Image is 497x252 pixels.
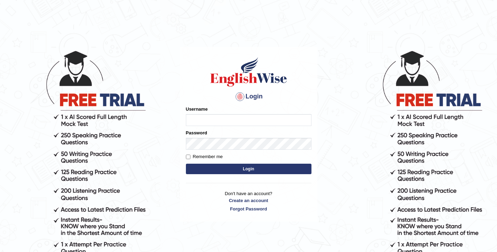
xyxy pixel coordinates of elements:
p: Don't have an account? [186,190,311,212]
h4: Login [186,91,311,102]
a: Create an account [186,197,311,204]
input: Remember me [186,155,190,159]
label: Remember me [186,153,223,160]
label: Username [186,106,208,112]
button: Login [186,164,311,174]
label: Password [186,129,207,136]
a: Forgot Password [186,206,311,212]
img: Logo of English Wise sign in for intelligent practice with AI [209,56,288,88]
